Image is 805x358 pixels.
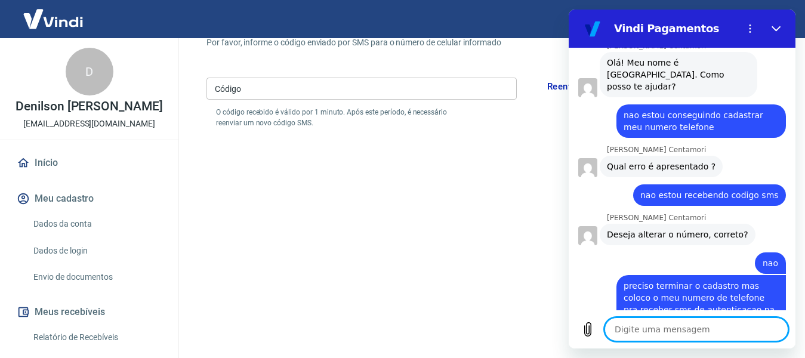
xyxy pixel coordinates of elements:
[29,325,164,350] a: Relatório de Recebíveis
[569,10,795,348] iframe: Janela de mensagens
[206,36,776,49] h6: Por favor, informe o código enviado por SMS para o número de celular informado
[66,48,113,95] div: D
[14,186,164,212] button: Meu cadastro
[541,74,644,99] button: Reenviar código SMS
[29,239,164,263] a: Dados de login
[14,299,164,325] button: Meus recebíveis
[14,150,164,176] a: Início
[29,265,164,289] a: Envio de documentos
[29,212,164,236] a: Dados da conta
[748,8,791,30] button: Sair
[216,107,469,128] p: O código recebido é válido por 1 minuto. Após este período, é necessário reenviar um novo código ...
[14,1,92,37] img: Vindi
[16,100,163,113] p: Denilson [PERSON_NAME]
[23,118,155,130] p: [EMAIL_ADDRESS][DOMAIN_NAME]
